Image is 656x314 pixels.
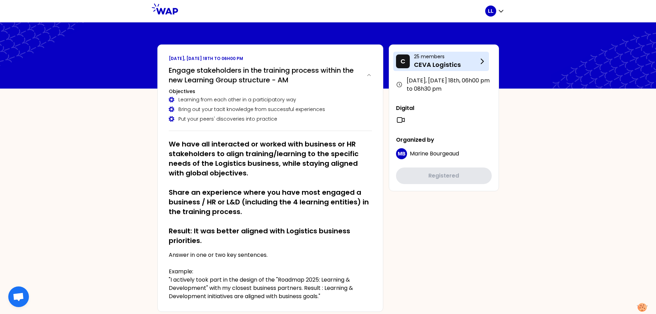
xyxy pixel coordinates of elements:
[169,106,372,113] div: Bring out your tacit knowledge from successful experiences
[488,8,493,14] p: LL
[396,168,492,184] button: Registered
[396,77,492,93] div: [DATE], [DATE] 18th , 06h00 pm to 08h30 pm
[169,65,372,85] button: Engage stakeholders in the training process within the new Learning Group structure - AM
[398,150,405,157] p: MB
[8,286,29,307] div: Open chat
[169,56,372,61] p: [DATE], [DATE] 18th to 06h00 pm
[414,53,478,60] p: 25 members
[485,6,504,17] button: LL
[169,115,372,122] div: Put your peers' discoveries into practice
[169,88,372,95] h3: Objectives
[169,139,372,245] h2: We have all interacted or worked with business or HR stakeholders to align training/learning to t...
[396,136,492,144] p: Organized by
[169,65,361,85] h2: Engage stakeholders in the training process within the new Learning Group structure - AM
[410,150,459,158] span: Marine Bourgeaud
[414,60,478,70] p: CEVA Logistics
[169,96,372,103] div: Learning from each other in a participatory way
[169,251,372,301] p: Answer in one or two key sentences. Example: "I actively took part in the design of the "Roadmap ...
[400,57,405,66] p: C
[396,104,492,112] p: Digital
